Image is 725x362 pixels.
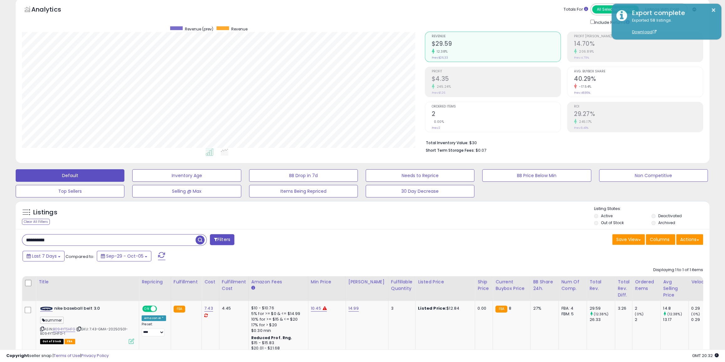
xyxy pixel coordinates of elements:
small: (0%) [691,312,700,317]
small: (0%) [635,312,644,317]
small: FBA [174,306,185,312]
div: Fulfillable Quantity [391,279,413,292]
span: | SKU: 7.43-GMA-20250501-B094YTSHFG-1 [40,327,128,336]
button: Inventory Age [132,169,241,182]
div: 26.33 [589,317,615,323]
div: 10% for >= $15 & <= $20 [251,317,303,322]
button: Actions [676,234,703,245]
small: Prev: $1.26 [432,91,445,95]
div: 27% [533,306,554,311]
small: FBA [495,306,507,312]
button: Columns [646,234,675,245]
img: 31hJNI76OIL._SL40_.jpg [40,307,53,311]
div: Amazon AI * [142,315,166,321]
small: 206.89% [577,49,594,54]
button: BB Drop in 7d [249,169,358,182]
b: Total Inventory Value: [426,140,468,145]
button: Default [16,169,124,182]
small: 12.38% [435,49,448,54]
div: 13.17 [663,317,688,323]
div: 29.59 [589,306,615,311]
div: Totals For [564,7,588,13]
div: Repricing [142,279,168,285]
div: $0.30 min [251,328,303,333]
button: Last 7 Days [23,251,65,261]
div: Displaying 1 to 1 of 1 items [653,267,703,273]
button: 30 Day Decrease [366,185,474,197]
div: $15 - $15.83 [251,340,303,346]
h5: Analytics [31,5,73,15]
p: Listing States: [594,206,709,212]
div: Exported 58 listings. [627,18,717,35]
div: Current Buybox Price [495,279,528,292]
button: Filters [210,234,234,245]
h2: $4.35 [432,75,561,84]
span: 8 [509,305,511,311]
label: Deactivated [658,213,682,218]
div: 4.45 [222,306,244,311]
span: Revenue [432,35,561,38]
div: Ordered Items [635,279,658,292]
span: Revenue [231,26,248,32]
div: 0.29 [691,317,717,323]
div: Fulfillment Cost [222,279,246,292]
small: (12.38%) [667,312,682,317]
a: Terms of Use [54,353,80,359]
span: Compared to: [65,254,94,260]
div: Ship Price [477,279,490,292]
span: All listings that are currently out of stock and unavailable for purchase on Amazon [40,339,64,344]
div: 14.8 [663,306,688,311]
span: Last 7 Days [32,253,57,259]
div: Cost [204,279,216,285]
a: 14.99 [348,305,359,312]
a: 7.43 [204,305,213,312]
div: Title [39,279,136,285]
button: Selling @ Max [132,185,241,197]
small: Prev: $26.33 [432,56,448,60]
small: 0.00% [432,119,444,124]
div: [PERSON_NAME] [348,279,386,285]
div: Include Returns [586,18,637,25]
small: Prev: 2 [432,126,440,130]
small: Prev: 4.79% [574,56,589,60]
div: seller snap | | [6,353,109,359]
a: B094YTSHFG [53,327,75,332]
span: summer [40,317,64,324]
div: Avg Selling Price [663,279,686,298]
span: $0.07 [476,147,486,153]
button: × [711,6,716,14]
div: Velocity [691,279,714,285]
span: Avg. Buybox Share [574,70,703,73]
span: Sep-29 - Oct-05 [106,253,143,259]
label: Active [601,213,613,218]
div: 17% for > $20 [251,322,303,328]
small: Prev: 8.48% [574,126,588,130]
h2: $29.59 [432,40,561,49]
h2: 29.27% [574,110,703,119]
span: Profit [PERSON_NAME] [574,35,703,38]
div: 3.26 [618,306,627,311]
small: 245.17% [577,119,592,124]
div: 0.29 [691,306,717,311]
div: 2 [635,317,660,323]
li: $30 [426,139,698,146]
b: Reduced Prof. Rng. [251,335,292,340]
div: Total Rev. Diff. [618,279,629,298]
span: OFF [156,306,166,312]
button: Non Competitive [599,169,708,182]
strong: Copyright [6,353,29,359]
div: Min Price [311,279,343,285]
button: All Selected Listings [592,5,639,13]
button: Items Being Repriced [249,185,358,197]
small: -17.54% [577,84,592,89]
b: nike baseball belt 3.0 [54,306,130,313]
button: Needs to Reprice [366,169,474,182]
div: Listed Price [418,279,472,285]
span: Profit [432,70,561,73]
small: Amazon Fees. [251,285,255,291]
small: 245.24% [435,84,451,89]
div: FBA: 4 [561,306,582,311]
a: 10.45 [311,305,321,312]
b: Listed Price: [418,305,446,311]
div: Preset: [142,322,166,336]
